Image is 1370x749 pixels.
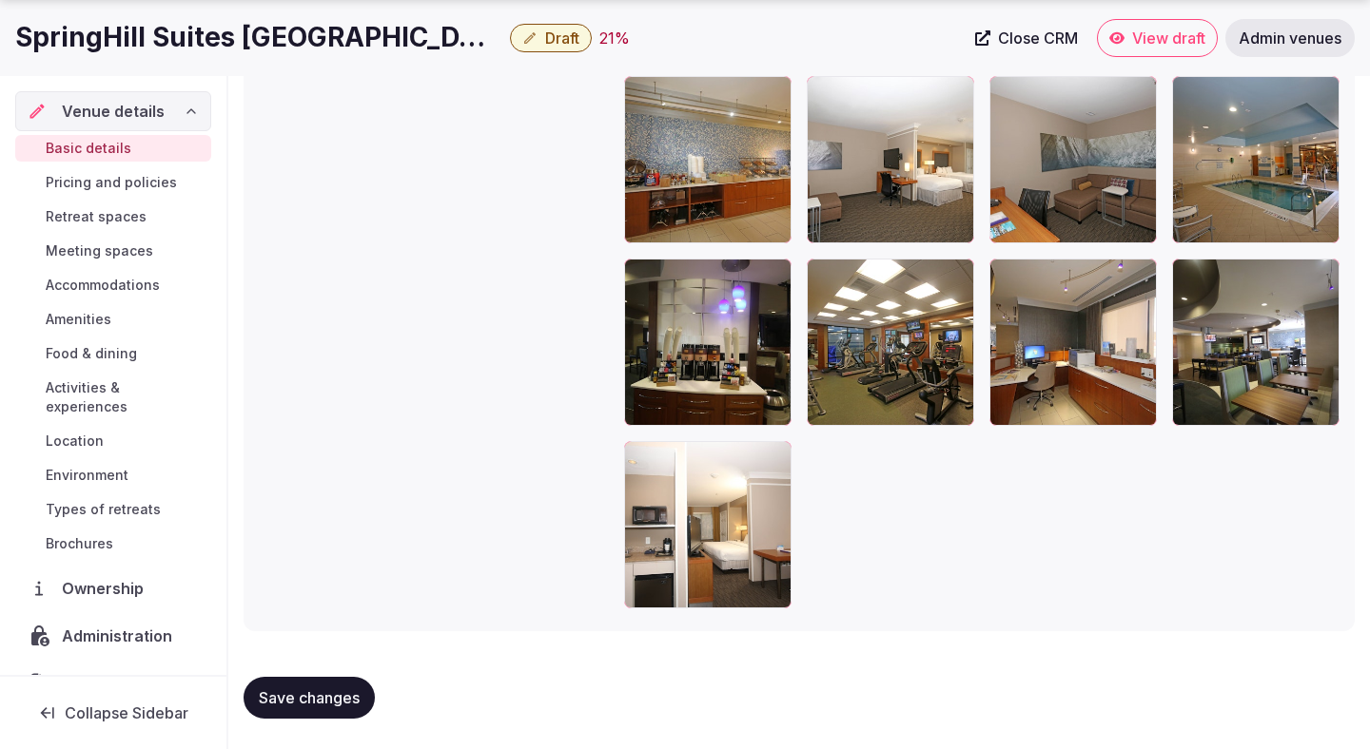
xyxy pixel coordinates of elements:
a: Basic details [15,135,211,162]
a: Retreat spaces [15,203,211,230]
a: Meeting spaces [15,238,211,264]
a: View draft [1097,19,1218,57]
span: Meeting spaces [46,241,153,260]
div: uKNwrUaC0UqNSEh0MMSg9A_chsnc-lobby-0045.jpg?h=2667&w=4000 [1172,259,1340,426]
a: Amenities [15,306,211,333]
span: Activities & experiences [46,378,204,416]
a: Location [15,428,211,454]
div: cr5mzTRUeY1u87iQasHA_chsnc-coffee-0050.jpg?h=2667&w=4000 [624,259,792,426]
button: 21% [599,27,630,49]
span: Amenities [46,310,111,329]
span: View draft [1132,29,1205,48]
span: Save changes [259,688,360,707]
a: Food & dining [15,340,211,367]
a: Close CRM [964,19,1089,57]
span: Brochures [46,534,113,553]
a: Activity log [15,663,211,703]
span: Admin venues [1239,29,1341,48]
a: Pricing and policies [15,169,211,196]
span: Collapse Sidebar [65,703,188,722]
span: Draft [545,29,579,48]
span: Activity log [62,672,153,695]
button: Save changes [244,677,375,719]
span: Retreat spaces [46,207,147,226]
span: Environment [46,466,128,485]
a: Brochures [15,530,211,557]
div: 3Zy5m0nx10ibiS5eZizSPA_chsnc-business-0049.jpg?h=2667&w=4000 [989,259,1157,426]
span: Pricing and policies [46,173,177,192]
span: Close CRM [998,29,1078,48]
span: Accommodations [46,276,160,295]
span: Location [46,432,104,451]
a: Ownership [15,568,211,608]
span: Venue details [62,100,165,123]
div: yOqGCenHl0SKnT5X25jB9w_chsnc-pool-0052.jpg?h=2667&w=4000 [1172,76,1340,243]
div: LEUQvKBCaEqNRkvTVhh3MQ_chsnc-buffet-0051.jpg?h=2667&w=4000 [624,76,792,243]
a: Activities & experiences [15,374,211,420]
span: Food & dining [46,344,137,363]
a: Administration [15,616,211,656]
div: 21 % [599,27,630,49]
button: Draft [510,24,592,52]
span: Basic details [46,139,131,158]
span: Types of retreats [46,500,161,519]
div: TTGOqaAKUSGUgMu7namzw_chsnc-suite-0047.jpg?h=2667&w=4000 [624,441,792,608]
a: Accommodations [15,272,211,298]
h1: SpringHill Suites [GEOGRAPHIC_DATA] [15,19,502,56]
a: Environment [15,462,211,489]
a: Types of retreats [15,496,211,523]
span: Ownership [62,577,151,600]
a: Admin venues [1225,19,1355,57]
div: 9muDaxBH80uXz94WukTKiA_chsnc-suite-0048.jpg?h=2667&w=4000 [989,76,1157,243]
div: zsEG2R9ysk2PpezNarORQ_chsnc-suite-0046.jpg?h=2667&w=4000 [807,76,974,243]
button: Collapse Sidebar [15,692,211,734]
div: ZN1E1bJE40CPLkHl5dxqQ_chsnc-fitness-0053.jpg?h=2667&w=4000 [807,259,974,426]
span: Administration [62,624,180,647]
